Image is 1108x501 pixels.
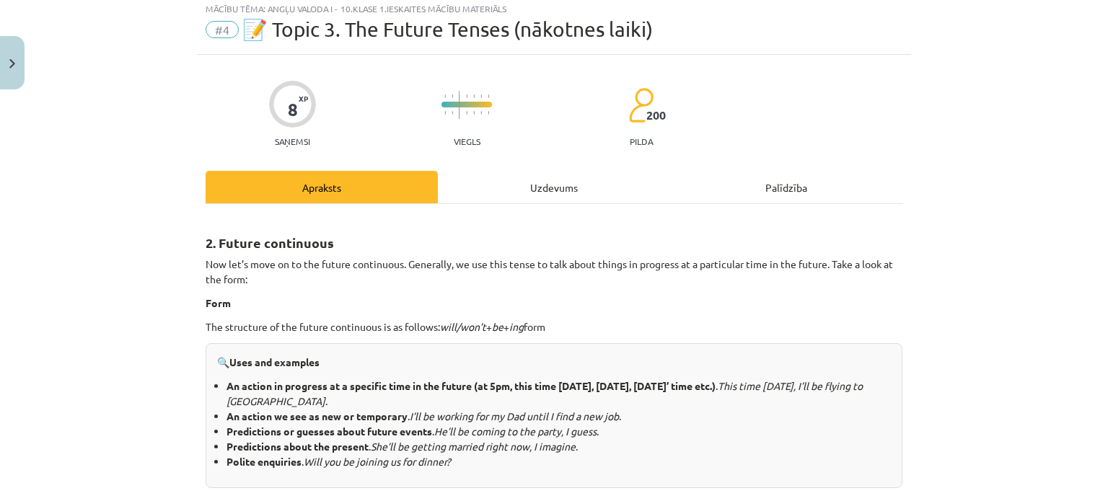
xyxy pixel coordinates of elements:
div: Mācību tēma: Angļu valoda i - 10.klase 1.ieskaites mācību materiāls [206,4,902,14]
p: 🔍 [217,355,891,370]
div: Apraksts [206,171,438,203]
p: Viegls [454,136,480,146]
span: XP [299,94,308,102]
p: Now let’s move on to the future continuous. Generally, we use this tense to talk about things in ... [206,257,902,287]
p: pilda [630,136,653,146]
span: 200 [646,109,666,122]
li: . . [227,378,891,409]
img: icon-short-line-57e1e144782c952c97e751825c79c345078a6d821885a25fce030b3d8c18986b.svg [452,94,453,98]
img: icon-short-line-57e1e144782c952c97e751825c79c345078a6d821885a25fce030b3d8c18986b.svg [480,111,482,115]
b: Polite enquiries [227,455,302,468]
li: . . [227,409,891,424]
i: I’ll be working for my Dad until I find a new job [410,409,619,422]
i: He’ll be coming to the party, I guess [434,425,597,438]
img: icon-short-line-57e1e144782c952c97e751825c79c345078a6d821885a25fce030b3d8c18986b.svg [444,111,446,115]
li: . . [227,439,891,454]
img: icon-short-line-57e1e144782c952c97e751825c79c345078a6d821885a25fce030b3d8c18986b.svg [480,94,482,98]
i: be [492,320,504,333]
div: Palīdzība [670,171,902,203]
img: icon-short-line-57e1e144782c952c97e751825c79c345078a6d821885a25fce030b3d8c18986b.svg [444,94,446,98]
img: icon-short-line-57e1e144782c952c97e751825c79c345078a6d821885a25fce030b3d8c18986b.svg [488,111,489,115]
strong: Form [206,296,231,309]
img: icon-long-line-d9ea69661e0d244f92f715978eff75569469978d946b2353a9bb055b3ed8787d.svg [459,91,460,119]
img: students-c634bb4e5e11cddfef0936a35e636f08e4e9abd3cc4e673bd6f9a4125e45ecb1.svg [628,87,654,123]
img: icon-close-lesson-0947bae3869378f0d4975bcd49f059093ad1ed9edebbc8119c70593378902aed.svg [9,59,15,68]
span: 📝 Topic 3. The Future Tenses (nākotnes laiki) [242,17,653,41]
img: icon-short-line-57e1e144782c952c97e751825c79c345078a6d821885a25fce030b3d8c18986b.svg [473,94,475,98]
img: icon-short-line-57e1e144782c952c97e751825c79c345078a6d821885a25fce030b3d8c18986b.svg [466,111,467,115]
b: Predictions about the present [227,440,369,453]
img: icon-short-line-57e1e144782c952c97e751825c79c345078a6d821885a25fce030b3d8c18986b.svg [452,111,453,115]
li: . . [227,424,891,439]
img: icon-short-line-57e1e144782c952c97e751825c79c345078a6d821885a25fce030b3d8c18986b.svg [488,94,489,98]
span: #4 [206,21,239,38]
p: Saņemsi [269,136,316,146]
i: ing [509,320,524,333]
img: icon-short-line-57e1e144782c952c97e751825c79c345078a6d821885a25fce030b3d8c18986b.svg [466,94,467,98]
img: icon-short-line-57e1e144782c952c97e751825c79c345078a6d821885a25fce030b3d8c18986b.svg [473,111,475,115]
i: Will you be joining us for dinner? [304,455,451,468]
i: She’ll be getting married right now, I imagine [371,440,576,453]
i: will/won’t [440,320,486,333]
b: An action in progress at a specific time in the future (at 5pm, this time [DATE], [DATE], [DATE]’... [227,379,716,392]
b: Predictions or guesses about future events [227,425,432,438]
li: . [227,454,891,469]
strong: 2. Future continuous [206,234,334,251]
p: The structure of the future continuous is as follows: + + form [206,319,902,334]
i: This time [DATE], I’ll be flying to [GEOGRAPHIC_DATA] [227,379,863,407]
div: Uzdevums [438,171,670,203]
strong: Uses and examples [229,355,320,368]
b: An action we see as new or temporary [227,409,408,422]
div: 8 [288,99,298,120]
